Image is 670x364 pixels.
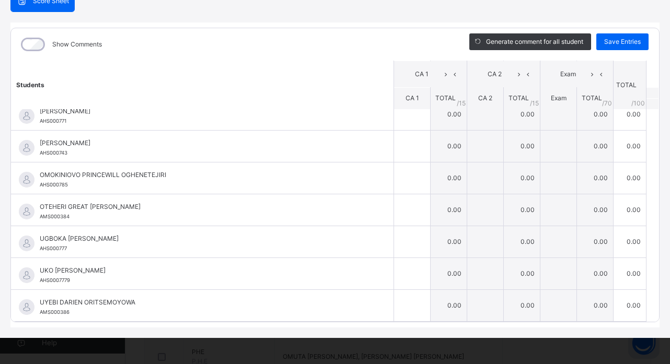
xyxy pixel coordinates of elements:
span: Generate comment for all student [486,37,583,46]
td: 0.00 [614,226,646,257]
span: TOTAL [435,94,456,102]
img: default.svg [19,204,34,219]
span: [PERSON_NAME] [40,107,370,116]
span: OTEHERI GREAT [PERSON_NAME] [40,202,370,212]
td: 0.00 [504,98,540,130]
td: 0.00 [614,257,646,289]
td: 0.00 [504,226,540,257]
span: CA 2 [475,69,514,79]
span: Exam [551,94,567,102]
span: CA 1 [402,69,441,79]
span: AMS000384 [40,214,70,219]
span: AHS000771 [40,118,66,124]
td: 0.00 [577,226,614,257]
td: 0.00 [614,162,646,194]
td: 0.00 [431,257,467,289]
td: 0.00 [504,130,540,162]
td: 0.00 [504,257,540,289]
img: default.svg [19,140,34,156]
span: UYEBI DARIEN ORITSEMOYOWA [40,298,370,307]
td: 0.00 [577,289,614,321]
td: 0.00 [577,257,614,289]
td: 0.00 [431,130,467,162]
span: Exam [548,69,587,79]
span: /100 [631,98,645,108]
span: AHS000777 [40,245,67,251]
td: 0.00 [577,130,614,162]
td: 0.00 [614,98,646,130]
span: CA 1 [406,94,419,102]
td: 0.00 [504,289,540,321]
img: default.svg [19,172,34,187]
span: TOTAL [582,94,602,102]
span: Students [16,80,44,88]
span: AHS000785 [40,182,68,187]
td: 0.00 [577,194,614,226]
td: 0.00 [431,98,467,130]
img: default.svg [19,108,34,124]
td: 0.00 [431,226,467,257]
span: UGBOKA [PERSON_NAME] [40,234,370,243]
img: default.svg [19,236,34,251]
td: 0.00 [431,162,467,194]
td: 0.00 [577,98,614,130]
img: default.svg [19,299,34,315]
th: TOTAL [614,61,646,109]
td: 0.00 [431,289,467,321]
td: 0.00 [504,162,540,194]
span: [PERSON_NAME] [40,138,370,148]
td: 0.00 [614,194,646,226]
span: TOTAL [509,94,529,102]
td: 0.00 [577,162,614,194]
span: Save Entries [604,37,641,46]
label: Show Comments [52,40,102,49]
span: CA 2 [478,94,492,102]
span: AHS000743 [40,150,67,156]
td: 0.00 [504,194,540,226]
td: 0.00 [431,194,467,226]
span: UKO [PERSON_NAME] [40,266,370,275]
td: 0.00 [614,130,646,162]
img: default.svg [19,267,34,283]
span: AHS0007779 [40,277,70,283]
td: 0.00 [614,289,646,321]
span: / 15 [530,98,539,108]
span: / 15 [457,98,466,108]
span: / 70 [602,98,612,108]
span: AMS000386 [40,309,70,315]
span: OMOKINIOVO PRINCEWILL OGHENETEJIRI [40,170,370,180]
